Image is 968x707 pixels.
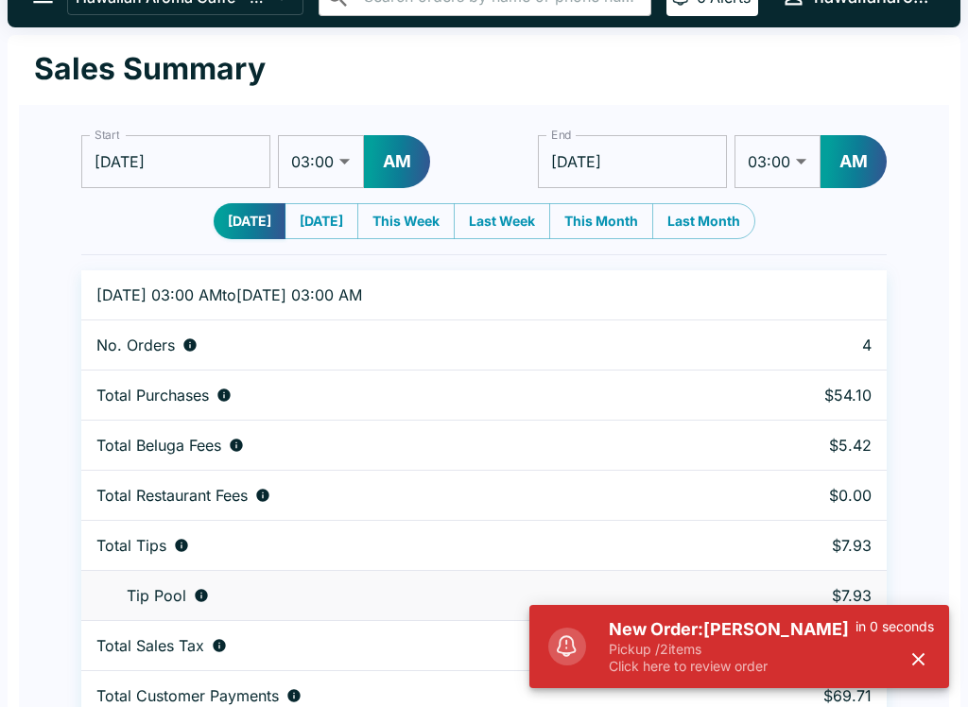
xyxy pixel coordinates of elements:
[96,386,702,405] div: Aggregate order subtotals
[96,686,279,705] p: Total Customer Payments
[95,127,119,143] label: Start
[733,486,872,505] p: $0.00
[96,636,204,655] p: Total Sales Tax
[609,618,856,641] h5: New Order: [PERSON_NAME]
[364,135,430,188] button: AM
[609,641,856,658] p: Pickup / 2 items
[856,618,934,635] p: in 0 seconds
[96,636,702,655] div: Sales tax paid by diners
[96,486,702,505] div: Fees paid by diners to restaurant
[81,135,270,188] input: Choose date, selected date is Oct 13, 2025
[285,203,358,239] button: [DATE]
[609,658,856,675] p: Click here to review order
[96,586,702,605] div: Tips unclaimed by a waiter
[96,285,702,304] p: [DATE] 03:00 AM to [DATE] 03:00 AM
[96,386,209,405] p: Total Purchases
[96,536,166,555] p: Total Tips
[733,336,872,354] p: 4
[733,536,872,555] p: $7.93
[733,586,872,605] p: $7.93
[652,203,755,239] button: Last Month
[821,135,887,188] button: AM
[96,486,248,505] p: Total Restaurant Fees
[34,50,266,88] h1: Sales Summary
[357,203,455,239] button: This Week
[96,336,702,354] div: Number of orders placed
[454,203,550,239] button: Last Week
[127,586,186,605] p: Tip Pool
[538,135,727,188] input: Choose date, selected date is Oct 14, 2025
[96,536,702,555] div: Combined individual and pooled tips
[733,686,872,705] p: $69.71
[733,436,872,455] p: $5.42
[96,436,221,455] p: Total Beluga Fees
[551,127,572,143] label: End
[96,436,702,455] div: Fees paid by diners to Beluga
[96,686,702,705] div: Total amount paid for orders by diners
[96,336,175,354] p: No. Orders
[549,203,653,239] button: This Month
[214,203,285,239] button: [DATE]
[733,386,872,405] p: $54.10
